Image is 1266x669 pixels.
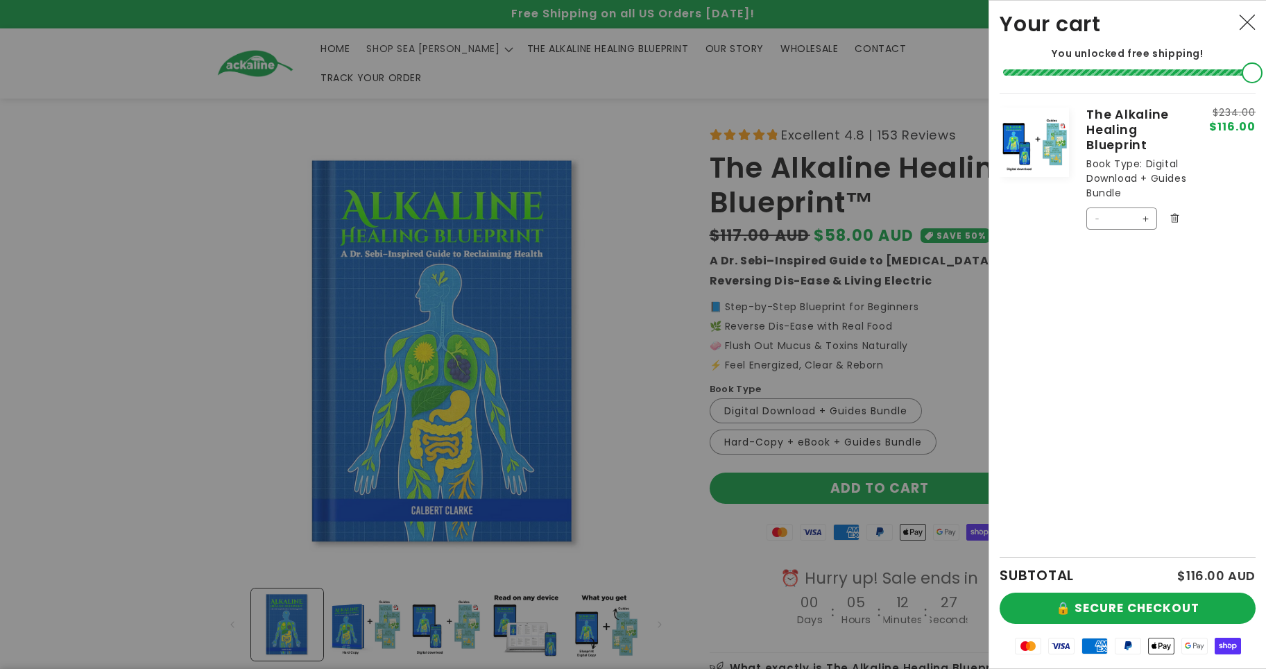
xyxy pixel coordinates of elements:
button: Remove The Alkaline Healing Blueprint - Digital Download + Guides Bundle [1164,208,1185,229]
h2: SUBTOTAL [1000,568,1074,582]
s: $234.00 [1209,108,1256,117]
p: $116.00 AUD [1177,570,1256,582]
span: $116.00 [1209,121,1256,133]
button: Close [1232,8,1263,38]
p: You unlocked free shipping! [1000,47,1256,60]
a: The Alkaline Healing Blueprint [1086,108,1192,153]
input: Quantity for The Alkaline Healing Blueprint [1109,208,1134,230]
button: 🔒 SECURE CHECKOUT [1000,593,1256,624]
h2: Your cart [1000,11,1101,37]
dd: Digital Download + Guides Bundle [1086,157,1186,200]
dt: Book Type: [1086,157,1143,171]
